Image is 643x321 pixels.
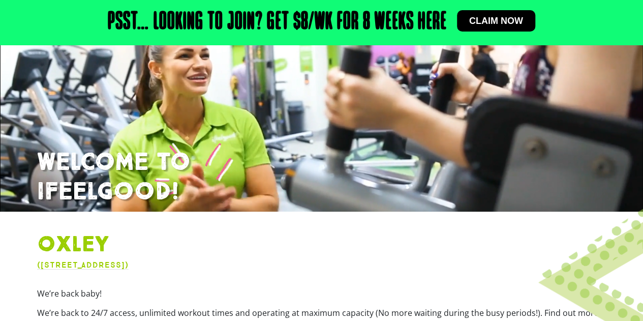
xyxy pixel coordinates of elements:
h1: WELCOME TO IFEELGOOD! [37,148,606,207]
a: Claim now [457,10,535,32]
h2: Psst… Looking to join? Get $8/wk for 8 weeks here [108,10,447,35]
h1: Oxley [37,232,606,258]
span: Claim now [469,16,523,25]
p: We’re back baby! [37,287,606,300]
a: ([STREET_ADDRESS]) [37,260,129,270]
